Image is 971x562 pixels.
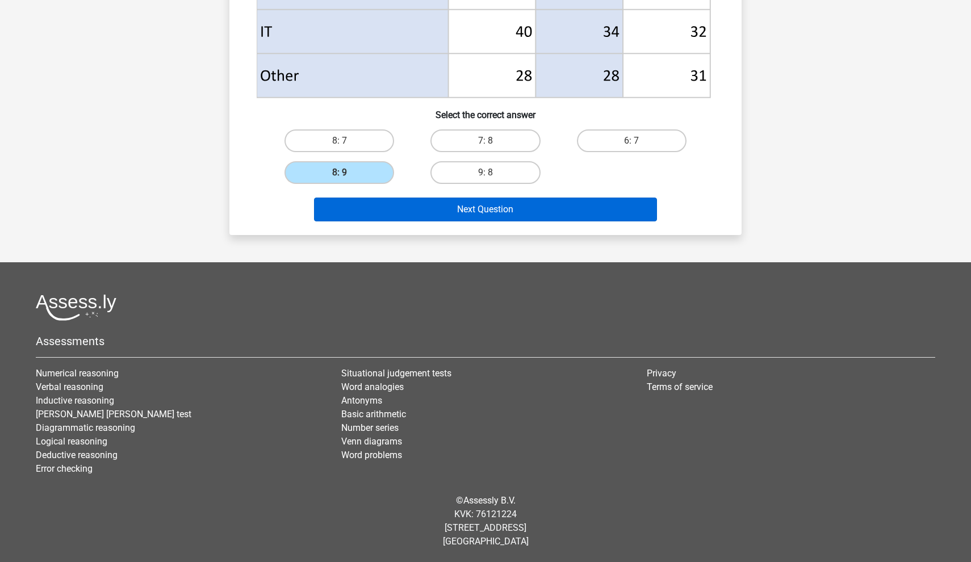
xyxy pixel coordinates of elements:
[36,463,93,474] a: Error checking
[341,422,399,433] a: Number series
[284,129,394,152] label: 8: 7
[647,381,713,392] a: Terms of service
[248,100,723,120] h6: Select the correct answer
[36,368,119,379] a: Numerical reasoning
[341,436,402,447] a: Venn diagrams
[36,422,135,433] a: Diagrammatic reasoning
[36,450,118,460] a: Deductive reasoning
[430,161,540,184] label: 9: 8
[463,495,516,506] a: Assessly B.V.
[341,450,402,460] a: Word problems
[430,129,540,152] label: 7: 8
[36,395,114,406] a: Inductive reasoning
[284,161,394,184] label: 8: 9
[27,485,944,557] div: © KVK: 76121224 [STREET_ADDRESS] [GEOGRAPHIC_DATA]
[341,368,451,379] a: Situational judgement tests
[577,129,687,152] label: 6: 7
[341,381,404,392] a: Word analogies
[36,381,103,392] a: Verbal reasoning
[36,436,107,447] a: Logical reasoning
[36,294,116,321] img: Assessly logo
[36,334,935,348] h5: Assessments
[314,198,658,221] button: Next Question
[341,395,382,406] a: Antonyms
[36,409,191,420] a: [PERSON_NAME] [PERSON_NAME] test
[341,409,406,420] a: Basic arithmetic
[647,368,676,379] a: Privacy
